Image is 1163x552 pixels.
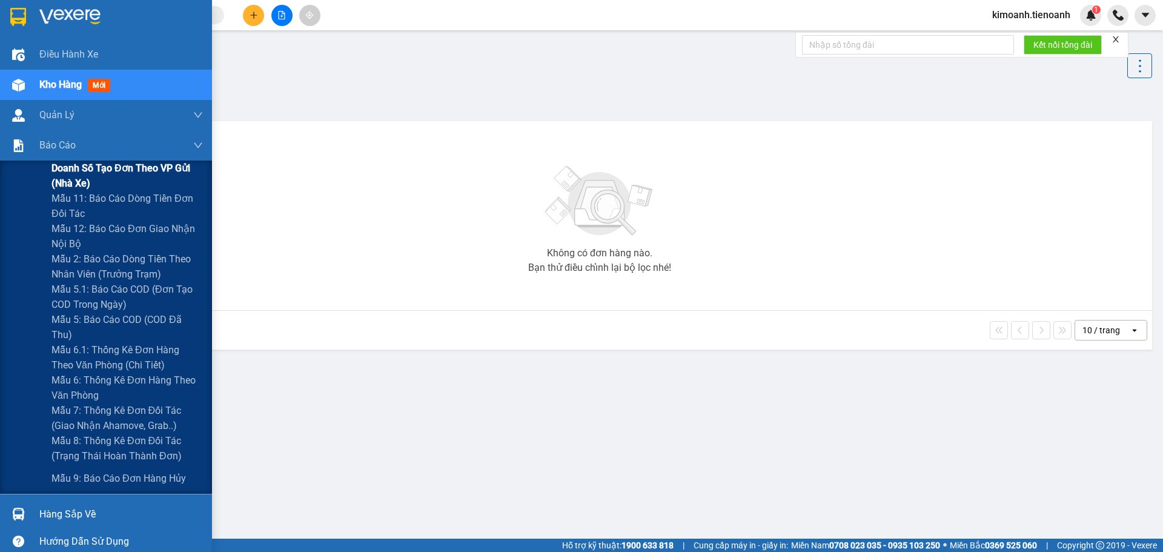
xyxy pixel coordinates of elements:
[694,539,788,552] span: Cung cấp máy in - giấy in:
[802,35,1014,55] input: Nhập số tổng đài
[1130,325,1139,335] svg: open
[791,539,940,552] span: Miền Nam
[562,539,674,552] span: Hỗ trợ kỹ thuật:
[621,540,674,550] strong: 1900 633 818
[51,342,203,373] span: Mẫu 6.1: Thống kê đơn hàng theo văn phòng (Chi tiết)
[1024,35,1102,55] button: Kết nối tổng đài
[1135,5,1156,26] button: caret-down
[51,161,203,191] span: Doanh số tạo đơn theo VP gửi (nhà xe)
[51,282,203,312] span: Mẫu 5.1: Báo cáo COD (Đơn tạo COD trong ngày)
[1033,38,1092,52] span: Kết nối tổng đài
[13,536,24,547] span: question-circle
[12,109,25,122] img: warehouse-icon
[51,312,203,342] span: Mẫu 5: Báo cáo COD (COD đã thu)
[39,138,76,153] span: Báo cáo
[1046,539,1048,552] span: |
[193,110,203,120] span: down
[51,251,203,282] span: Mẫu 2: Báo cáo dòng tiền theo nhân viên (Trưởng Trạm)
[10,8,26,26] img: logo-vxr
[528,263,671,273] div: Bạn thử điều chỉnh lại bộ lọc nhé!
[299,5,320,26] button: aim
[539,159,660,244] img: svg+xml;base64,PHN2ZyBjbGFzcz0ibGlzdC1wbHVnX19zdmciIHhtbG5zPSJodHRwOi8vd3d3LnczLm9yZy8yMDAwL3N2Zy...
[51,403,203,433] span: Mẫu 7: Thống kê đơn đối tác (Giao nhận Ahamove, Grab..)
[982,7,1080,22] span: kimoanh.tienoanh
[271,5,293,26] button: file-add
[1085,10,1096,21] img: icon-new-feature
[12,48,25,61] img: warehouse-icon
[39,47,98,62] span: Điều hành xe
[39,505,203,524] div: Hàng sắp về
[51,191,203,221] span: Mẫu 11: Báo cáo dòng tiền đơn đối tác
[1112,35,1120,44] span: close
[1092,5,1101,14] sup: 1
[51,433,203,464] span: Mẫu 8: Thống kê đơn đối tác (Trạng thái hoàn thành đơn)
[39,533,203,551] div: Hướng dẫn sử dụng
[1082,324,1120,336] div: 10 / trang
[985,540,1037,550] strong: 0369 525 060
[1094,5,1098,14] span: 1
[51,373,203,403] span: Mẫu 6: Thống kê đơn hàng theo văn phòng
[88,79,110,92] span: mới
[250,11,258,19] span: plus
[683,539,684,552] span: |
[39,107,75,122] span: Quản Lý
[547,248,652,258] div: Không có đơn hàng nào.
[12,508,25,520] img: warehouse-icon
[943,543,947,548] span: ⚪️
[39,79,82,90] span: Kho hàng
[1096,541,1104,550] span: copyright
[1113,10,1124,21] img: phone-icon
[12,139,25,152] img: solution-icon
[277,11,286,19] span: file-add
[51,221,203,251] span: Mẫu 12: Báo cáo đơn giao nhận nội bộ
[1140,10,1151,21] span: caret-down
[51,471,186,486] span: Mẫu 9: Báo cáo đơn hàng hủy
[193,141,203,150] span: down
[950,539,1037,552] span: Miền Bắc
[829,540,940,550] strong: 0708 023 035 - 0935 103 250
[243,5,264,26] button: plus
[305,11,314,19] span: aim
[12,79,25,91] img: warehouse-icon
